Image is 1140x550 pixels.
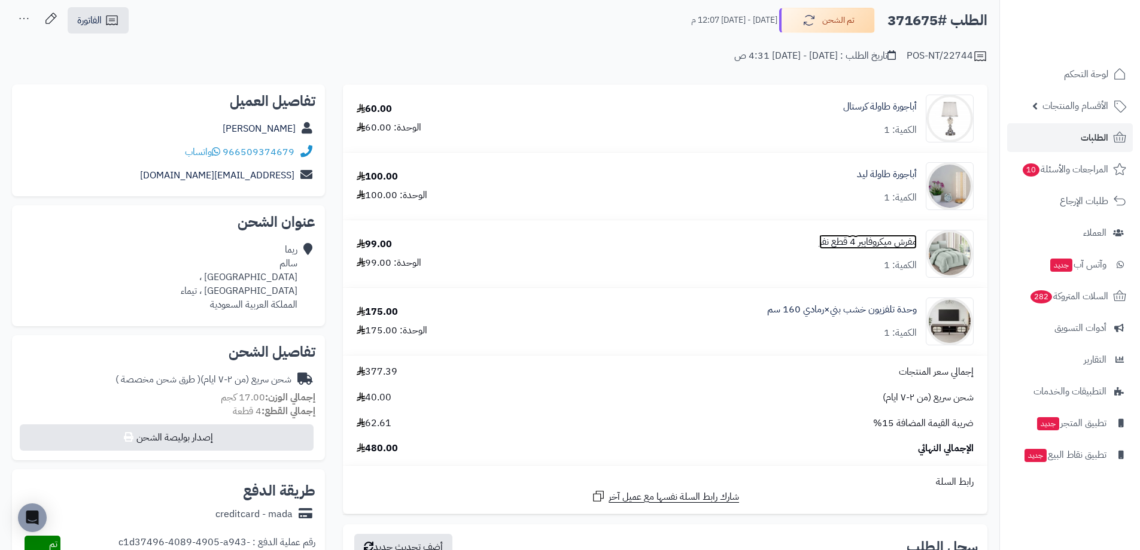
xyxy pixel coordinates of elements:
[1007,314,1133,342] a: أدوات التسويق
[1084,351,1106,368] span: التقارير
[899,365,974,379] span: إجمالي سعر المنتجات
[1059,34,1129,59] img: logo-2.png
[926,297,973,345] img: 1750492481-220601011451-90x90.jpg
[926,230,973,278] img: 1748260326-1-90x90.jpg
[884,123,917,137] div: الكمية: 1
[215,508,293,521] div: creditcard - mada
[357,170,398,184] div: 100.00
[1022,161,1108,178] span: المراجعات والأسئلة
[1025,449,1047,462] span: جديد
[223,145,294,159] a: 966509374679
[181,243,297,311] div: ريما سالم [GEOGRAPHIC_DATA] ، [GEOGRAPHIC_DATA] ، تيماء المملكة العربية السعودية
[591,489,739,504] a: شارك رابط السلة نفسها مع عميل آخر
[68,7,129,34] a: الفاتورة
[77,13,102,28] span: الفاتورة
[1081,129,1108,146] span: الطلبات
[22,94,315,108] h2: تفاصيل العميل
[1007,187,1133,215] a: طلبات الإرجاع
[22,215,315,229] h2: عنوان الشحن
[609,490,739,504] span: شارك رابط السلة نفسها مع عميل آخر
[265,390,315,405] strong: إجمالي الوزن:
[233,404,315,418] small: 4 قطعة
[357,365,397,379] span: 377.39
[1050,259,1072,272] span: جديد
[357,189,427,202] div: الوحدة: 100.00
[1023,446,1106,463] span: تطبيق نقاط البيع
[734,49,896,63] div: تاريخ الطلب : [DATE] - [DATE] 4:31 ص
[926,95,973,142] img: 1715416494-220202011098-90x90.jpg
[115,372,200,387] span: ( طرق شحن مخصصة )
[1030,290,1052,303] span: 282
[348,475,983,489] div: رابط السلة
[1060,193,1108,209] span: طلبات الإرجاع
[20,424,314,451] button: إصدار بوليصة الشحن
[221,390,315,405] small: 17.00 كجم
[767,303,917,317] a: وحدة تلفزيون خشب بني×رمادي 160 سم
[243,484,315,498] h2: طريقة الدفع
[907,49,987,63] div: POS-NT/22744
[357,442,398,455] span: 480.00
[22,345,315,359] h2: تفاصيل الشحن
[1007,123,1133,152] a: الطلبات
[262,404,315,418] strong: إجمالي القطع:
[883,391,974,405] span: شحن سريع (من ٢-٧ ايام)
[357,102,392,116] div: 60.00
[1007,345,1133,374] a: التقارير
[1037,417,1059,430] span: جديد
[1054,320,1106,336] span: أدوات التسويق
[1007,155,1133,184] a: المراجعات والأسئلة10
[1007,440,1133,469] a: تطبيق نقاط البيعجديد
[887,8,987,33] h2: الطلب #371675
[1083,224,1106,241] span: العملاء
[1007,377,1133,406] a: التطبيقات والخدمات
[357,324,427,338] div: الوحدة: 175.00
[357,417,391,430] span: 62.61
[819,235,917,249] a: مفرش ميكروفايبر 4 قطع نفر
[779,8,875,33] button: تم الشحن
[357,121,421,135] div: الوحدة: 60.00
[843,100,917,114] a: أباجورة طاولة كرستال
[691,14,777,26] small: [DATE] - [DATE] 12:07 م
[185,145,220,159] a: واتساب
[357,238,392,251] div: 99.00
[1007,60,1133,89] a: لوحة التحكم
[18,503,47,532] div: Open Intercom Messenger
[884,259,917,272] div: الكمية: 1
[884,191,917,205] div: الكمية: 1
[1042,98,1108,114] span: الأقسام والمنتجات
[1023,163,1039,177] span: 10
[918,442,974,455] span: الإجمالي النهائي
[1033,383,1106,400] span: التطبيقات والخدمات
[1064,66,1108,83] span: لوحة التحكم
[357,305,398,319] div: 175.00
[1029,288,1108,305] span: السلات المتروكة
[857,168,917,181] a: أباجورة طاولة ليد
[1007,282,1133,311] a: السلات المتروكة282
[884,326,917,340] div: الكمية: 1
[1036,415,1106,432] span: تطبيق المتجر
[926,162,973,210] img: 1736337937-220202011294-90x90.jpg
[1049,256,1106,273] span: وآتس آب
[1007,409,1133,437] a: تطبيق المتجرجديد
[223,121,296,136] a: [PERSON_NAME]
[1007,218,1133,247] a: العملاء
[1007,250,1133,279] a: وآتس آبجديد
[115,373,291,387] div: شحن سريع (من ٢-٧ ايام)
[873,417,974,430] span: ضريبة القيمة المضافة 15%
[140,168,294,183] a: [EMAIL_ADDRESS][DOMAIN_NAME]
[357,256,421,270] div: الوحدة: 99.00
[357,391,391,405] span: 40.00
